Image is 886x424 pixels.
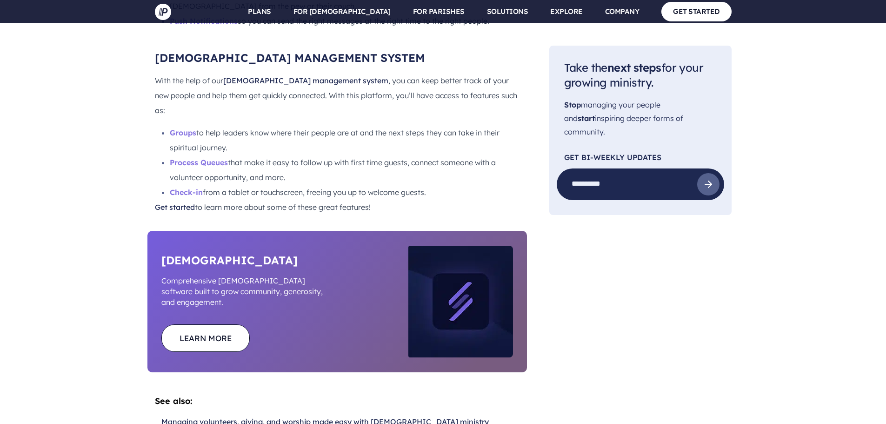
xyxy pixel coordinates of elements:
[564,61,703,90] span: Take the for your growing ministry.
[170,16,238,26] span: Push Notifications
[564,99,717,139] p: managing your people and inspiring deeper forms of community.
[578,114,595,123] span: start
[161,276,337,308] span: Comprehensive [DEMOGRAPHIC_DATA] software built to grow community, generosity, and engagement.
[155,200,520,215] p: to learn more about some of these great features!
[394,246,513,357] picture: churchstaq
[161,324,250,352] a: Learn More
[170,128,196,137] span: Groups
[564,101,581,110] span: Stop
[661,2,732,21] a: GET STARTED
[170,158,228,167] span: Process Queues
[155,73,520,118] p: With the help of our , you can keep better track of your new people and help them get quickly con...
[155,51,520,66] h3: [DEMOGRAPHIC_DATA] MANAGEMENT SYSTEM
[170,185,520,200] li: from a tablet or touchscreen, freeing you up to welcome guests.
[564,154,717,161] p: Get Bi-Weekly Updates
[170,155,520,185] li: that make it easy to follow up with first time guests, connect someone with a volunteer opportuni...
[155,202,195,212] a: Get started
[238,16,489,26] span: so you can send the right messages at the right time to the right people.
[161,253,337,268] h3: [DEMOGRAPHIC_DATA]
[155,395,520,408] span: See also:
[607,61,661,74] span: next steps
[223,76,388,85] a: [DEMOGRAPHIC_DATA] management system
[170,125,520,155] li: to help leaders know where their people are at and the next steps they can take in their spiritua...
[170,188,203,197] span: Check-in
